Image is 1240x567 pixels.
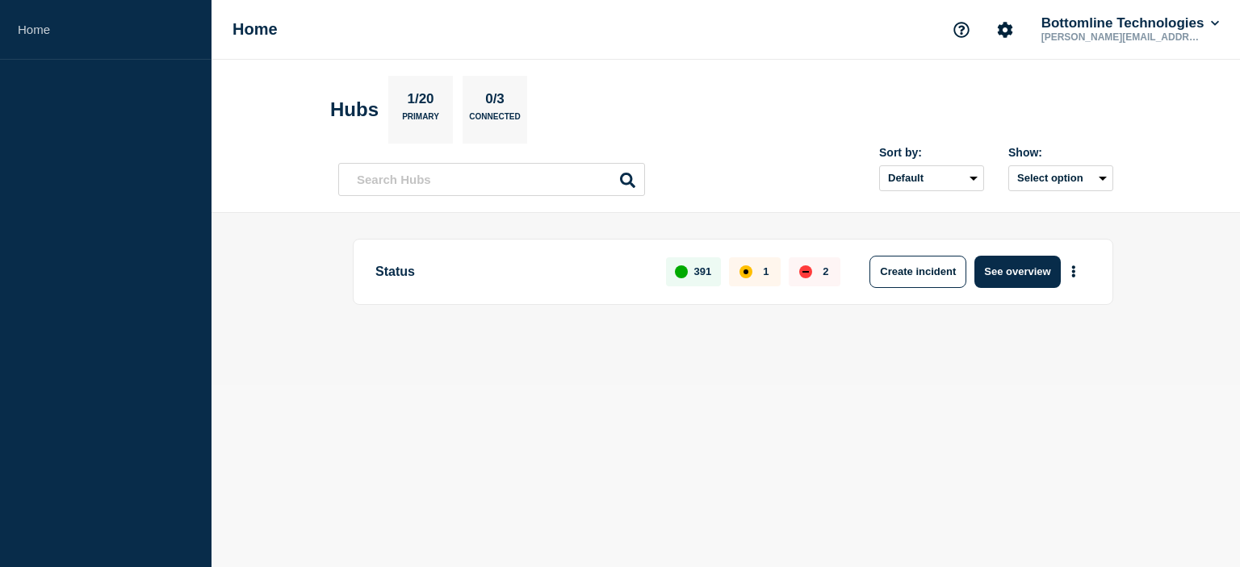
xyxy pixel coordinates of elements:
button: Select option [1008,165,1113,191]
button: Account settings [988,13,1022,47]
p: 1 [763,265,769,277]
div: down [799,265,812,278]
button: See overview [974,256,1060,288]
input: Search Hubs [338,163,645,196]
button: Support [945,13,978,47]
div: up [675,265,688,278]
p: [PERSON_NAME][EMAIL_ADDRESS][DOMAIN_NAME] [1038,31,1206,43]
p: 2 [823,265,828,277]
button: More actions [1063,256,1084,286]
select: Sort by [879,165,984,191]
p: 1/20 [401,91,440,112]
p: Primary [402,112,439,129]
h2: Hubs [330,98,379,121]
div: affected [739,265,752,278]
h1: Home [232,20,278,39]
div: Show: [1008,146,1113,159]
button: Create incident [869,256,966,288]
p: Connected [469,112,520,129]
p: Status [375,256,647,288]
button: Bottomline Technologies [1038,15,1222,31]
div: Sort by: [879,146,984,159]
p: 0/3 [480,91,511,112]
p: 391 [694,265,712,277]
